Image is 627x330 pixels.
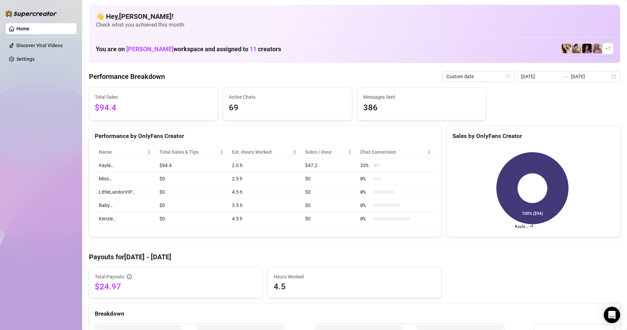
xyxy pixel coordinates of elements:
span: 69 [229,101,346,114]
span: 0 % [360,175,371,182]
span: 0 % [360,215,371,222]
a: Discover Viral Videos [16,43,63,48]
th: Sales / Hour [301,146,356,159]
td: $0 [301,212,356,225]
span: + 7 [605,45,611,52]
span: $24.97 [95,281,257,292]
img: Avry (@avryjennerfree) [562,44,571,53]
td: $0 [155,199,228,212]
div: Performance by OnlyFans Creator [95,132,435,141]
div: Breakdown [95,309,614,318]
span: Total Sales & Tips [159,148,218,156]
td: Kayla… [95,159,155,172]
td: 3.5 h [228,199,301,212]
span: 4.5 [274,281,435,292]
span: Hours Worked [274,273,435,280]
span: to [563,74,568,79]
td: $0 [301,199,356,212]
span: 11 [250,45,257,53]
span: Name [99,148,146,156]
span: calendar [506,74,510,79]
input: Start date [521,73,560,80]
a: Settings [16,56,35,62]
span: 0 % [360,188,371,196]
h4: 👋 Hey, [PERSON_NAME] ! [96,12,613,21]
div: Open Intercom Messenger [604,307,620,323]
td: $94.4 [155,159,228,172]
img: Baby (@babyyyybellaa) [582,44,592,53]
td: $0 [155,212,228,225]
td: 2.0 h [228,159,301,172]
td: Kenzie… [95,212,155,225]
div: Sales by OnlyFans Creator [453,132,614,141]
span: Custom date [446,71,510,82]
span: Messages Sent [363,93,480,101]
span: Active Chats [229,93,346,101]
td: $0 [155,185,228,199]
td: 4.5 h [228,212,301,225]
span: swap-right [563,74,568,79]
h4: Payouts for [DATE] - [DATE] [89,252,620,262]
span: Total Sales [95,93,212,101]
span: 33 % [360,162,371,169]
th: Name [95,146,155,159]
input: End date [571,73,610,80]
span: Chat Conversion [360,148,426,156]
td: 2.5 h [228,172,301,185]
img: Kenzie (@dmaxkenz) [592,44,602,53]
span: 386 [363,101,480,114]
a: Home [16,26,29,31]
span: $94.4 [95,101,212,114]
span: 0 % [360,202,371,209]
td: $0 [301,185,356,199]
td: $0 [301,172,356,185]
td: Baby… [95,199,155,212]
img: Kayla (@kaylathaylababy) [572,44,582,53]
span: info-circle [127,274,132,279]
th: Total Sales & Tips [155,146,228,159]
td: Miss… [95,172,155,185]
th: Chat Conversion [356,146,435,159]
td: $47.2 [301,159,356,172]
h4: Performance Breakdown [89,72,165,81]
div: Est. Hours Worked [232,148,291,156]
td: LittleLandorVIP… [95,185,155,199]
td: 4.5 h [228,185,301,199]
span: [PERSON_NAME] [126,45,173,53]
span: Sales / Hour [305,148,347,156]
span: Total Payouts [95,273,124,280]
img: logo-BBDzfeDw.svg [5,10,57,17]
text: Kayla… [515,224,528,229]
td: $0 [155,172,228,185]
span: Check what you achieved this month [96,21,613,29]
h1: You are on workspace and assigned to creators [96,45,281,53]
